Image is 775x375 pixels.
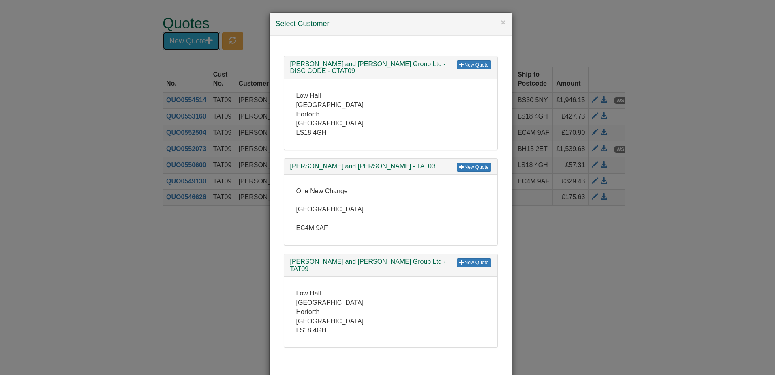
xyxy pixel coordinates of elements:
[296,92,321,99] span: Low Hall
[296,318,364,325] span: [GEOGRAPHIC_DATA]
[296,111,320,118] span: Horforth
[290,163,491,170] h3: [PERSON_NAME] and [PERSON_NAME] - TAT03
[296,299,364,306] span: [GEOGRAPHIC_DATA]
[457,60,491,69] a: New Quote
[290,258,491,272] h3: [PERSON_NAME] and [PERSON_NAME] Group Ltd - TAT09
[276,19,506,29] h4: Select Customer
[296,187,348,194] span: One New Change
[296,206,364,213] span: [GEOGRAPHIC_DATA]
[296,120,364,127] span: [GEOGRAPHIC_DATA]
[296,129,327,136] span: LS18 4GH
[296,290,321,297] span: Low Hall
[457,163,491,172] a: New Quote
[290,60,491,75] h3: [PERSON_NAME] and [PERSON_NAME] Group Ltd - DISC CODE - CTAT09
[296,308,320,315] span: Horforth
[296,327,327,334] span: LS18 4GH
[296,224,328,231] span: EC4M 9AF
[501,18,505,26] button: ×
[457,258,491,267] a: New Quote
[296,101,364,108] span: [GEOGRAPHIC_DATA]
